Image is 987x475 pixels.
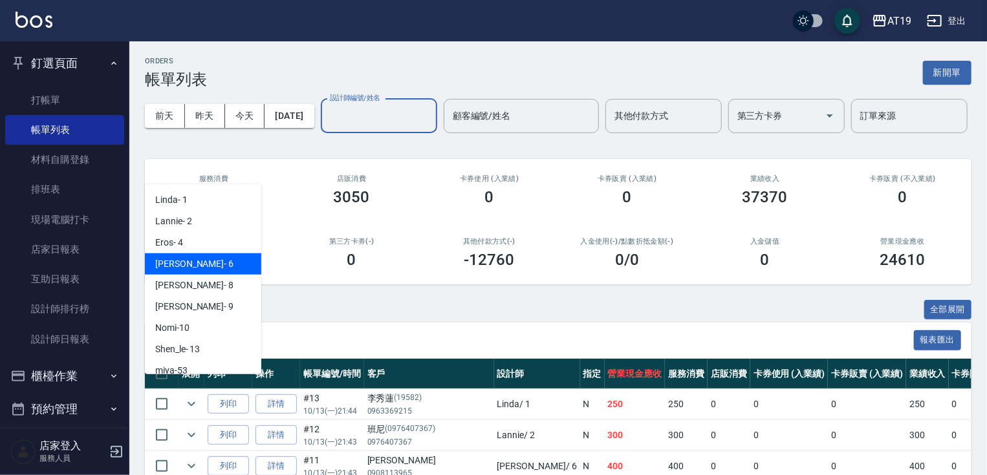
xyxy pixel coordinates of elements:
[5,145,124,174] a: 材料自購登錄
[485,188,494,206] h3: 0
[255,394,297,414] a: 詳情
[580,420,605,450] td: N
[155,236,183,249] span: Eros - 4
[303,436,361,448] p: 10/13 (一) 21:43
[665,389,708,419] td: 250
[849,237,956,246] h2: 營業現金應收
[5,115,124,145] a: 帳單列表
[605,389,666,419] td: 250
[605,420,666,450] td: 300
[711,174,818,183] h2: 業績收入
[743,188,788,206] h3: 37370
[182,394,201,414] button: expand row
[300,359,364,389] th: 帳單編號/時間
[364,359,494,389] th: 客戶
[574,174,680,183] h2: 卡券販賣 (入業績)
[436,174,543,183] h2: 卡券使用 (入業績)
[208,394,249,414] button: 列印
[711,237,818,246] h2: 入金儲值
[750,359,829,389] th: 卡券使用 (入業績)
[298,174,405,183] h2: 店販消費
[39,439,105,452] h5: 店家登入
[5,324,124,354] a: 設計師日報表
[155,215,192,228] span: Lannie - 2
[367,436,491,448] p: 0976407367
[464,251,515,269] h3: -12760
[923,61,971,85] button: 新開單
[265,104,314,128] button: [DATE]
[39,452,105,464] p: 服務人員
[708,389,750,419] td: 0
[494,420,580,450] td: Lannie / 2
[145,70,207,89] h3: 帳單列表
[5,174,124,204] a: 排班表
[367,405,491,417] p: 0963369215
[906,420,949,450] td: 300
[255,425,297,445] a: 詳情
[10,439,36,465] img: Person
[334,188,370,206] h3: 3050
[922,9,971,33] button: 登出
[155,321,190,335] span: Nomi -10
[5,392,124,426] button: 預約管理
[898,188,907,206] h3: 0
[623,188,632,206] h3: 0
[494,359,580,389] th: 設計師
[580,359,605,389] th: 指定
[5,294,124,324] a: 設計師排行榜
[303,405,361,417] p: 10/13 (一) 21:44
[182,425,201,445] button: expand row
[347,251,356,269] h3: 0
[5,47,124,80] button: 釘選頁面
[252,359,300,389] th: 操作
[145,104,185,128] button: 前天
[867,8,916,34] button: AT19
[5,359,124,393] button: 櫃檯作業
[819,105,840,126] button: Open
[5,264,124,294] a: 互助日報表
[5,235,124,264] a: 店家日報表
[300,389,364,419] td: #13
[880,251,926,269] h3: 24610
[395,392,422,405] p: (19582)
[155,193,188,207] span: Linda - 1
[494,389,580,419] td: Linda / 1
[155,257,233,271] span: [PERSON_NAME] - 6
[574,237,680,246] h2: 入金使用(-) /點數折抵金額(-)
[160,174,267,183] h3: 服務消費
[887,13,911,29] div: AT19
[145,57,207,65] h2: ORDERS
[615,251,639,269] h3: 0 /0
[16,12,52,28] img: Logo
[436,237,543,246] h2: 其他付款方式(-)
[367,423,491,436] div: 班尼
[923,66,971,78] a: 新開單
[665,420,708,450] td: 300
[225,104,265,128] button: 今天
[330,93,380,103] label: 設計師編號/姓名
[155,364,188,377] span: miya -53
[708,359,750,389] th: 店販消費
[750,420,829,450] td: 0
[761,251,770,269] h3: 0
[185,104,225,128] button: 昨天
[914,330,962,350] button: 報表匯出
[208,425,249,445] button: 列印
[665,359,708,389] th: 服務消費
[155,343,200,356] span: Shen_le - 13
[750,389,829,419] td: 0
[367,454,491,467] div: [PERSON_NAME]
[708,420,750,450] td: 0
[155,300,233,313] span: [PERSON_NAME] - 9
[906,389,949,419] td: 250
[828,420,906,450] td: 0
[580,389,605,419] td: N
[914,333,962,346] a: 報表匯出
[367,392,491,405] div: 李秀蓮
[160,334,914,347] span: 訂單列表
[5,205,124,235] a: 現場電腦打卡
[5,85,124,115] a: 打帳單
[828,389,906,419] td: 0
[924,300,972,320] button: 全部展開
[155,279,233,292] span: [PERSON_NAME] - 8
